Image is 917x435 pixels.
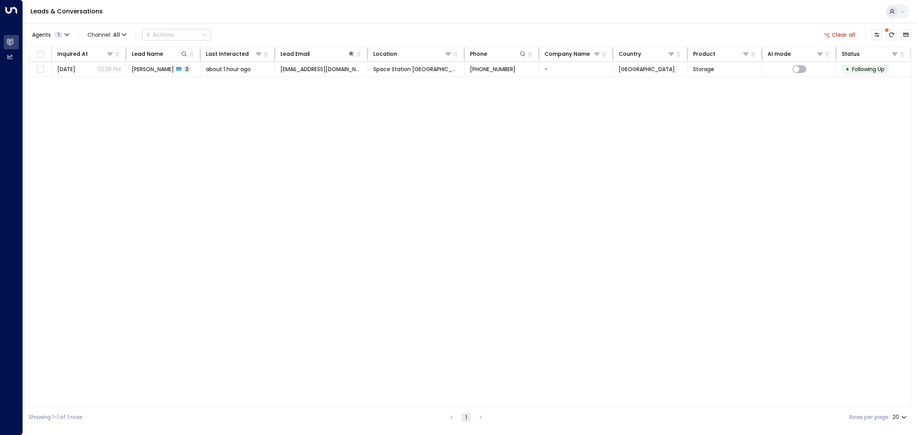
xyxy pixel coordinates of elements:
span: Toggle select row [36,65,45,74]
span: Space Station Doncaster [373,65,459,73]
div: Button group with a nested menu [142,29,211,41]
div: Lead Name [132,49,188,58]
span: about 1 hour ago [206,65,251,73]
span: Sep 17, 2025 [57,65,75,73]
div: Phone [470,49,527,58]
span: Channel: [84,29,130,40]
button: Agents1 [29,29,72,40]
div: Lead Name [132,49,163,58]
div: Location [373,49,452,58]
div: Actions [146,31,174,38]
div: • [846,63,849,76]
span: Following Up [852,65,885,73]
span: United Kingdom [619,65,675,73]
div: Phone [470,49,487,58]
span: 1 [54,32,63,38]
span: There are new threads available. Refresh the grid to view the latest updates. [886,29,897,40]
div: Showing 1-1 of 1 rows [29,413,83,421]
td: - [539,62,614,76]
div: Company Name [544,49,590,58]
button: Archived Leads [901,29,911,40]
span: All [113,32,120,38]
div: Inquired At [57,49,114,58]
div: Company Name [544,49,601,58]
button: page 1 [462,413,471,422]
span: Gemma Stevenson [132,65,174,73]
div: Lead Email [280,49,310,58]
div: Lead Email [280,49,355,58]
div: AI mode [768,49,824,58]
div: 20 [893,412,908,423]
span: +447582254167 [470,65,515,73]
div: AI mode [768,49,791,58]
button: Customize [872,29,882,40]
span: 2 [184,66,190,72]
div: Country [619,49,641,58]
button: Actions [142,29,211,41]
div: Inquired At [57,49,88,58]
div: Status [842,49,860,58]
div: Product [693,49,750,58]
p: 02:26 PM [97,65,121,73]
div: Last Interacted [206,49,262,58]
span: Gembostevo77@gmail.com [280,65,362,73]
div: Location [373,49,397,58]
button: Channel:All [84,29,130,40]
a: Leads & Conversations [31,7,103,16]
div: Last Interacted [206,49,249,58]
button: Clear all [821,29,859,40]
span: Agents [32,32,51,37]
nav: pagination navigation [447,412,486,422]
div: Country [619,49,675,58]
span: Storage [693,65,714,73]
div: Product [693,49,715,58]
div: Status [842,49,899,58]
label: Rows per page: [849,413,889,421]
span: Toggle select all [36,50,45,59]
